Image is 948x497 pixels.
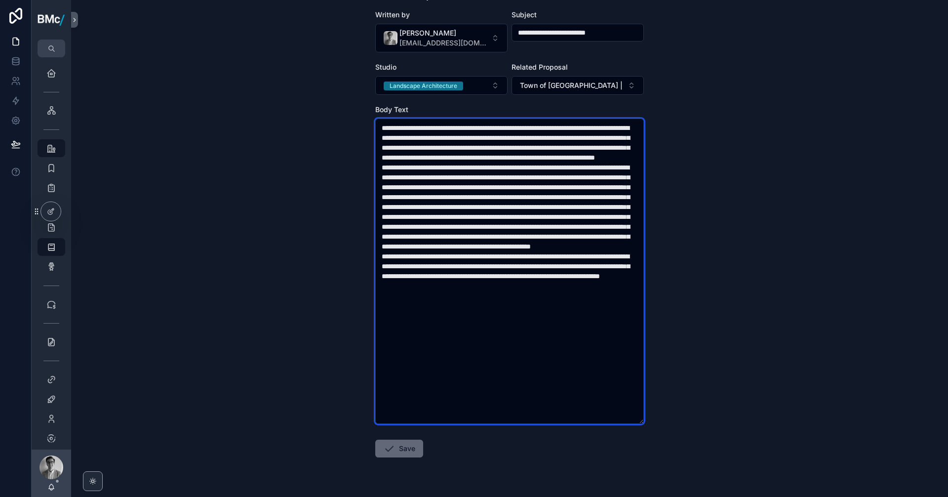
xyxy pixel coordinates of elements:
[375,24,508,52] button: Select Button
[512,10,537,19] span: Subject
[32,57,71,450] div: scrollable content
[399,28,487,38] span: [PERSON_NAME]
[375,63,396,71] span: Studio
[520,81,624,90] span: Town of [GEOGRAPHIC_DATA] | Bronte Waterfront Strategy
[390,82,457,90] div: Landscape Architecture
[512,76,644,95] button: Select Button
[375,76,508,95] button: Select Button
[375,440,423,457] button: Save
[38,12,65,27] img: App logo
[399,38,487,48] span: [EMAIL_ADDRESS][DOMAIN_NAME]
[375,105,408,114] span: Body Text
[375,10,410,19] span: Written by
[512,63,568,71] span: Related Proposal
[384,81,463,90] button: Unselect LANDSCAPE_ARCHITECTURE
